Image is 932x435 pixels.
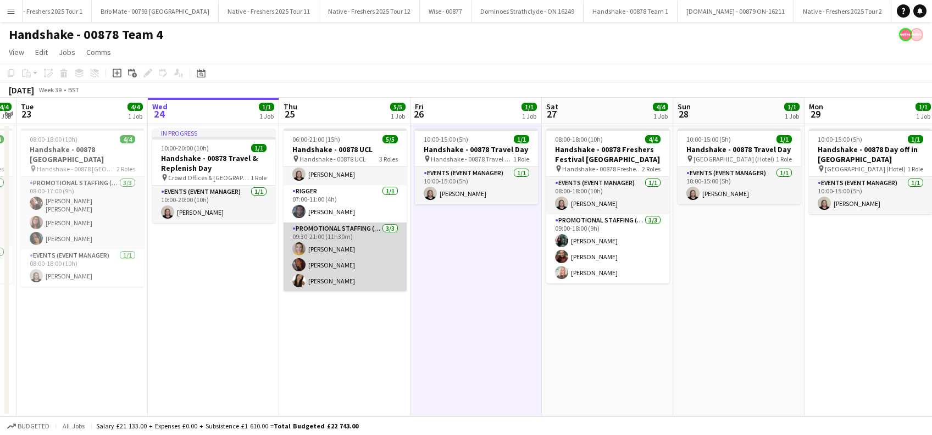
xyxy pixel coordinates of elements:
[9,85,34,96] div: [DATE]
[546,214,669,283] app-card-role: Promotional Staffing (Brand Ambassadors)3/309:00-18:00 (9h)[PERSON_NAME][PERSON_NAME][PERSON_NAME]
[60,422,87,430] span: All jobs
[645,135,661,143] span: 4/4
[21,249,144,287] app-card-role: Events (Event Manager)1/108:00-18:00 (10h)[PERSON_NAME]
[513,155,529,163] span: 1 Role
[274,422,358,430] span: Total Budgeted £22 743.00
[794,1,891,22] button: Native - Freshers 2025 Tour 2
[415,144,538,154] h3: Handshake - 00878 Travel Day
[382,135,398,143] span: 5/5
[251,144,267,152] span: 1/1
[916,112,930,120] div: 1 Job
[259,103,274,111] span: 1/1
[292,135,340,143] span: 06:00-21:00 (15h)
[676,108,691,120] span: 28
[21,102,34,111] span: Tue
[809,129,932,214] div: 10:00-15:00 (5h)1/1Handshake - 00878 Day off in [GEOGRAPHIC_DATA] [GEOGRAPHIC_DATA] (Hotel)1 Role...
[413,108,424,120] span: 26
[4,45,29,59] a: View
[584,1,678,22] button: Handshake - 00878 Team 1
[152,186,275,223] app-card-role: Events (Event Manager)1/110:00-20:00 (10h)[PERSON_NAME]
[546,144,669,164] h3: Handshake - 00878 Freshers Festival [GEOGRAPHIC_DATA]
[82,45,115,59] a: Comms
[284,222,407,292] app-card-role: Promotional Staffing (Brand Ambassadors)3/309:30-21:00 (11h30m)[PERSON_NAME][PERSON_NAME][PERSON_...
[776,155,792,163] span: 1 Role
[907,165,923,173] span: 1 Role
[282,108,297,120] span: 25
[152,153,275,173] h3: Handshake - 00878 Travel & Replenish Day
[415,167,538,204] app-card-role: Events (Event Manager)1/110:00-15:00 (5h)[PERSON_NAME]
[152,129,275,137] div: In progress
[555,135,603,143] span: 08:00-18:00 (10h)
[379,155,398,163] span: 3 Roles
[562,165,642,173] span: Handshake - 00878 Freshers Festival [GEOGRAPHIC_DATA]
[546,177,669,214] app-card-role: Events (Event Manager)1/108:00-18:00 (10h)[PERSON_NAME]
[818,135,862,143] span: 10:00-15:00 (5h)
[152,102,168,111] span: Wed
[390,103,406,111] span: 5/5
[545,108,558,120] span: 27
[284,148,407,185] app-card-role: Events (Event Manager)1/106:00-21:00 (15h)[PERSON_NAME]
[809,177,932,214] app-card-role: Events (Event Manager)1/110:00-15:00 (5h)[PERSON_NAME]
[284,102,297,111] span: Thu
[284,129,407,291] app-job-card: 06:00-21:00 (15h)5/5Handshake - 00878 UCL Handshake - 00878 UCL3 RolesEvents (Event Manager)1/106...
[784,103,800,111] span: 1/1
[9,47,24,57] span: View
[420,1,471,22] button: Wise - 00877
[37,165,116,173] span: Handshake - 00878 [GEOGRAPHIC_DATA]
[415,102,424,111] span: Fri
[30,135,77,143] span: 08:00-18:00 (10h)
[168,174,251,182] span: Crowd Offices & [GEOGRAPHIC_DATA]
[284,185,407,222] app-card-role: Rigger1/107:00-11:00 (4h)[PERSON_NAME]
[678,144,801,154] h3: Handshake - 00878 Travel Day
[424,135,468,143] span: 10:00-15:00 (5h)
[678,129,801,204] app-job-card: 10:00-15:00 (5h)1/1Handshake - 00878 Travel Day [GEOGRAPHIC_DATA] (Hotel)1 RoleEvents (Event Mana...
[116,165,135,173] span: 2 Roles
[471,1,584,22] button: Dominoes Strathclyde - ON 16249
[776,135,792,143] span: 1/1
[415,129,538,204] app-job-card: 10:00-15:00 (5h)1/1Handshake - 00878 Travel Day Handshake - 00878 Travel Day1 RoleEvents (Event M...
[809,144,932,164] h3: Handshake - 00878 Day off in [GEOGRAPHIC_DATA]
[86,47,111,57] span: Comms
[653,112,668,120] div: 1 Job
[916,103,931,111] span: 1/1
[127,103,143,111] span: 4/4
[35,47,48,57] span: Edit
[251,174,267,182] span: 1 Role
[151,108,168,120] span: 24
[546,129,669,283] app-job-card: 08:00-18:00 (10h)4/4Handshake - 00878 Freshers Festival [GEOGRAPHIC_DATA] Handshake - 00878 Fresh...
[431,155,513,163] span: Handshake - 00878 Travel Day
[96,422,358,430] div: Salary £21 133.00 + Expenses £0.00 + Subsistence £1 610.00 =
[219,1,319,22] button: Native - Freshers 2025 Tour 11
[825,165,906,173] span: [GEOGRAPHIC_DATA] (Hotel)
[319,1,420,22] button: Native - Freshers 2025 Tour 12
[92,1,219,22] button: Brio Mate - 00793 [GEOGRAPHIC_DATA]
[161,144,209,152] span: 10:00-20:00 (10h)
[9,26,163,43] h1: Handshake - 00878 Team 4
[546,102,558,111] span: Sat
[908,135,923,143] span: 1/1
[128,112,142,120] div: 1 Job
[678,1,794,22] button: [DOMAIN_NAME] - 00879 ON-16211
[19,108,34,120] span: 23
[653,103,668,111] span: 4/4
[18,422,49,430] span: Budgeted
[642,165,661,173] span: 2 Roles
[152,129,275,223] app-job-card: In progress10:00-20:00 (10h)1/1Handshake - 00878 Travel & Replenish Day Crowd Offices & [GEOGRAPH...
[809,102,823,111] span: Mon
[284,144,407,154] h3: Handshake - 00878 UCL
[21,144,144,164] h3: Handshake - 00878 [GEOGRAPHIC_DATA]
[522,112,536,120] div: 1 Job
[68,86,79,94] div: BST
[899,28,912,41] app-user-avatar: native Staffing
[59,47,75,57] span: Jobs
[21,129,144,287] app-job-card: 08:00-18:00 (10h)4/4Handshake - 00878 [GEOGRAPHIC_DATA] Handshake - 00878 [GEOGRAPHIC_DATA]2 Role...
[686,135,731,143] span: 10:00-15:00 (5h)
[678,102,691,111] span: Sun
[259,112,274,120] div: 1 Job
[910,28,923,41] app-user-avatar: native Staffing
